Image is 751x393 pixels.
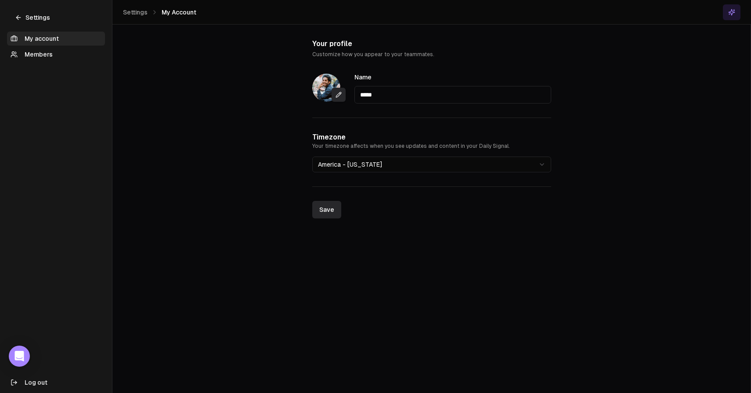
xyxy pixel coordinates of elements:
[312,74,340,102] img: 1695405595226.jpeg
[312,51,551,58] p: Customize how you appear to your teammates.
[312,39,551,49] h2: Your profile
[7,11,58,25] a: Settings
[123,8,148,17] span: Settings
[312,201,341,218] button: Save
[312,133,346,141] label: Timezone
[162,8,196,17] span: My Account
[9,346,30,367] div: Open Intercom Messenger
[7,47,105,61] a: Members
[354,74,372,81] label: Name
[7,32,105,46] a: My account
[7,375,105,389] button: Log out
[312,143,551,150] p: Your timezone affects when you see updates and content in your Daily Signal.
